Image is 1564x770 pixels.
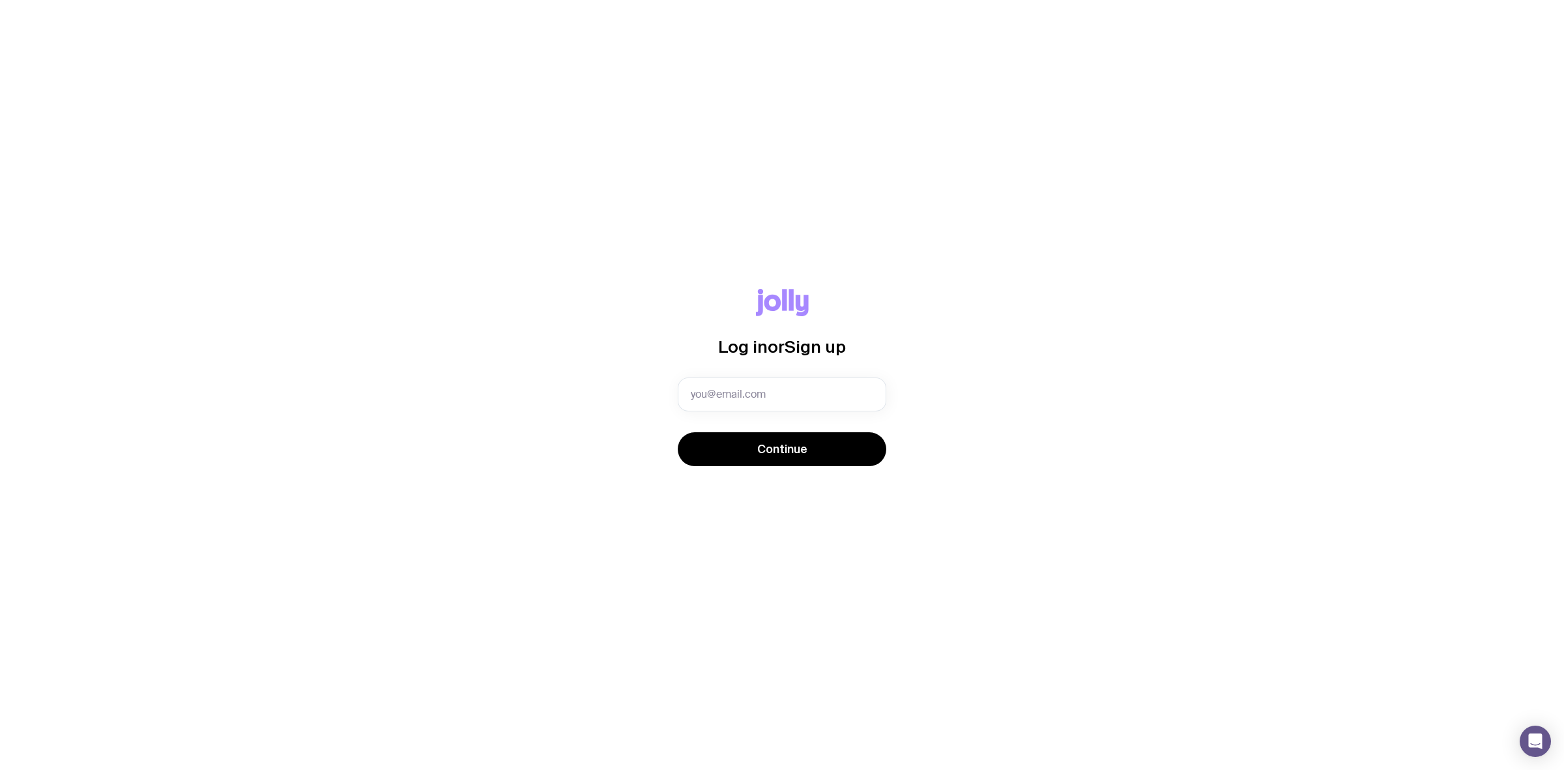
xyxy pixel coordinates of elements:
[678,432,886,466] button: Continue
[768,337,785,356] span: or
[678,378,886,411] input: you@email.com
[785,337,846,356] span: Sign up
[1520,726,1551,757] div: Open Intercom Messenger
[757,441,807,457] span: Continue
[718,337,768,356] span: Log in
